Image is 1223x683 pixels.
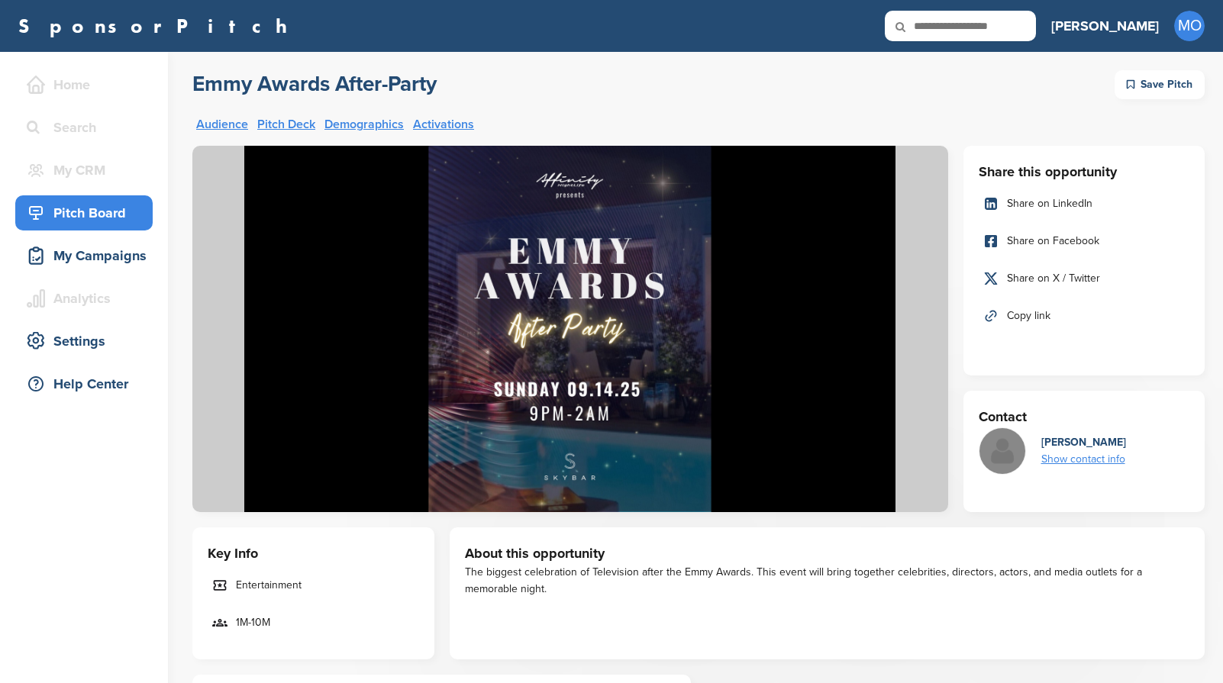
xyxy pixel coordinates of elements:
a: Share on LinkedIn [979,188,1190,220]
h3: [PERSON_NAME] [1051,15,1159,37]
a: My Campaigns [15,238,153,273]
div: Show contact info [1041,451,1126,468]
h3: Contact [979,406,1190,427]
a: Pitch Board [15,195,153,230]
a: Home [15,67,153,102]
span: Share on X / Twitter [1007,270,1100,287]
a: Search [15,110,153,145]
h3: About this opportunity [465,543,1190,564]
span: Copy link [1007,308,1050,324]
a: SponsorPitch [18,16,297,36]
a: Demographics [324,118,404,130]
div: [PERSON_NAME] [1041,434,1126,451]
a: My CRM [15,153,153,188]
h3: Share this opportunity [979,161,1190,182]
div: The biggest celebration of Television after the Emmy Awards. This event will bring together celeb... [465,564,1190,598]
div: Save Pitch [1115,70,1205,99]
img: Sponsorpitch & [192,146,948,512]
div: My Campaigns [23,242,153,269]
div: Search [23,114,153,141]
span: Share on LinkedIn [1007,195,1092,212]
a: Pitch Deck [257,118,315,130]
a: Activations [413,118,474,130]
a: [PERSON_NAME] [1051,9,1159,43]
div: Settings [23,327,153,355]
div: Help Center [23,370,153,398]
div: Home [23,71,153,98]
span: 1M-10M [236,614,270,631]
div: My CRM [23,156,153,184]
h3: Key Info [208,543,419,564]
a: Analytics [15,281,153,316]
span: Entertainment [236,577,302,594]
a: Help Center [15,366,153,401]
div: Analytics [23,285,153,312]
a: Emmy Awards After-Party [192,70,437,99]
div: Pitch Board [23,199,153,227]
a: Settings [15,324,153,359]
h2: Emmy Awards After-Party [192,70,437,98]
span: MO [1174,11,1205,41]
a: Copy link [979,300,1190,332]
a: Share on X / Twitter [979,263,1190,295]
a: Audience [196,118,248,130]
img: Missing [979,428,1025,474]
span: Share on Facebook [1007,233,1099,250]
a: Share on Facebook [979,225,1190,257]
